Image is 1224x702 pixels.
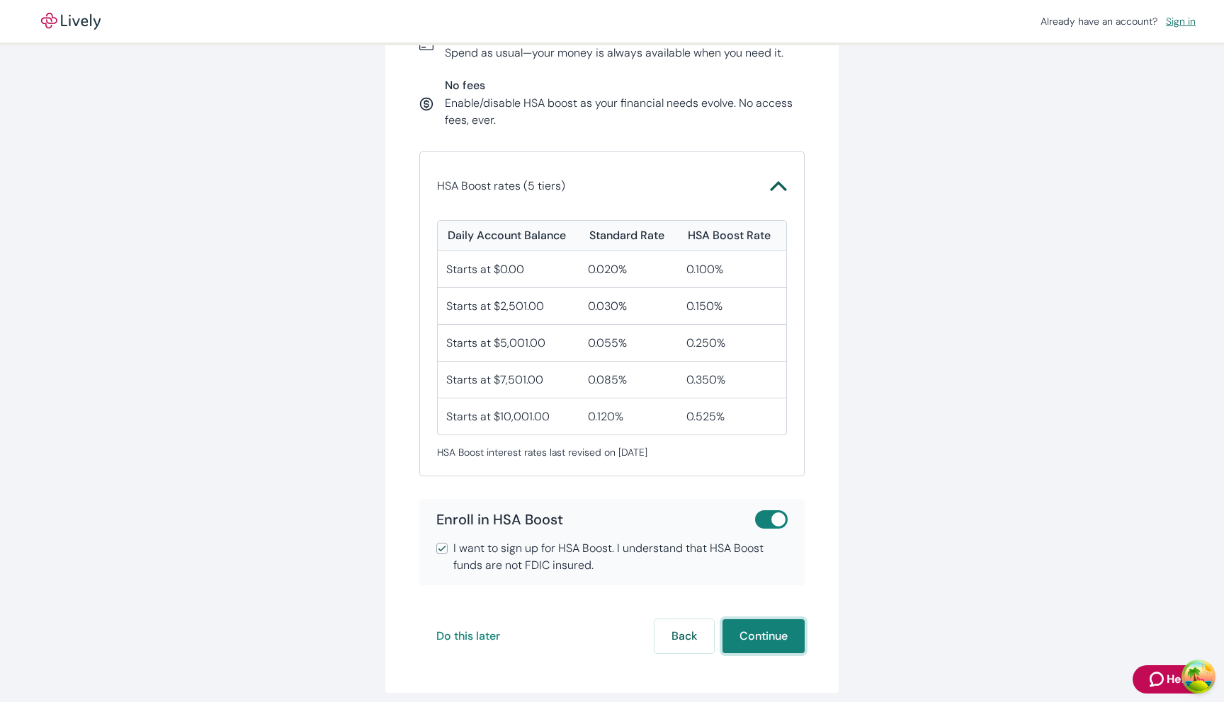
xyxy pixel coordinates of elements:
[437,178,565,195] p: HSA Boost rates (5 tiers)
[678,398,787,435] div: 0.525%
[445,45,783,62] p: Spend as usual—your money is always available when you need it.
[1041,14,1201,29] div: Already have an account?
[1150,671,1167,688] svg: Zendesk support icon
[589,228,664,243] div: Standard Rate
[438,325,579,362] div: Starts at $5,001.00
[770,178,787,195] svg: Chevron icon
[445,95,805,129] p: Enable/disable HSA boost as your financial needs evolve. No access fees, ever.
[438,251,579,288] div: Starts at $0.00
[678,325,787,362] div: 0.250%
[579,398,678,435] div: 0.120%
[579,251,678,288] div: 0.020%
[438,288,579,325] div: Starts at $2,501.00
[445,79,805,92] span: No fees
[678,251,787,288] div: 0.100%
[453,540,788,574] span: I want to sign up for HSA Boost. I understand that HSA Boost funds are not FDIC insured.
[579,288,678,325] div: 0.030%
[678,362,787,398] div: 0.350%
[579,362,678,398] div: 0.085%
[654,619,714,653] button: Back
[437,447,787,459] span: HSA Boost interest rates last revised on [DATE]
[722,619,805,653] button: Continue
[437,203,787,459] div: HSA Boost rates (5 tiers)
[1133,665,1208,694] button: Zendesk support iconHelp
[31,13,110,30] img: Lively
[1167,671,1191,688] span: Help
[448,228,566,243] div: Daily Account Balance
[678,288,787,325] div: 0.150%
[579,325,678,362] div: 0.055%
[1184,662,1213,691] button: Open Tanstack query devtools
[437,169,787,203] button: HSA Boost rates (5 tiers)
[419,38,433,52] svg: Card icon
[1160,12,1201,30] a: Sign in
[419,619,517,653] button: Do this later
[436,511,563,528] span: Enroll in HSA Boost
[688,228,771,243] div: HSA Boost Rate
[419,97,433,111] svg: Currency icon
[438,398,579,435] div: Starts at $10,001.00
[438,362,579,398] div: Starts at $7,501.00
